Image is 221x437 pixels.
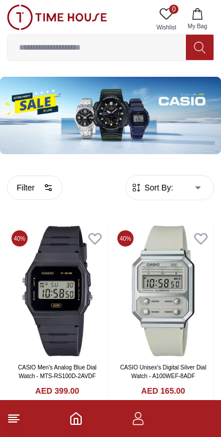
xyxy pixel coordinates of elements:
[120,364,207,379] a: CASIO Unisex's Digital Silver Dial Watch - A100WEF-8ADF
[113,226,214,356] img: CASIO Unisex's Digital Silver Dial Watch - A100WEF-8ADF
[131,182,173,193] button: Sort By:
[35,385,79,397] h4: AED 399.00
[148,399,179,408] div: AED 275.00
[142,182,173,193] span: Sort By:
[152,5,181,34] a: 0Wishlist
[18,364,96,379] a: CASIO Men's Analog Blue Dial Watch - MTS-RS100D-2AVDF
[42,399,73,408] div: AED 665.00
[141,385,185,397] h4: AED 165.00
[152,23,181,32] span: Wishlist
[69,412,83,425] a: Home
[117,230,134,246] span: 40 %
[7,175,63,200] button: Filter
[7,226,108,356] img: CASIO Men's Analog Blue Dial Watch - MTS-RS100D-2AVDF
[7,5,107,30] img: ...
[169,5,178,14] span: 0
[12,230,28,246] span: 40 %
[183,22,212,31] span: My Bag
[181,5,214,34] button: My Bag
